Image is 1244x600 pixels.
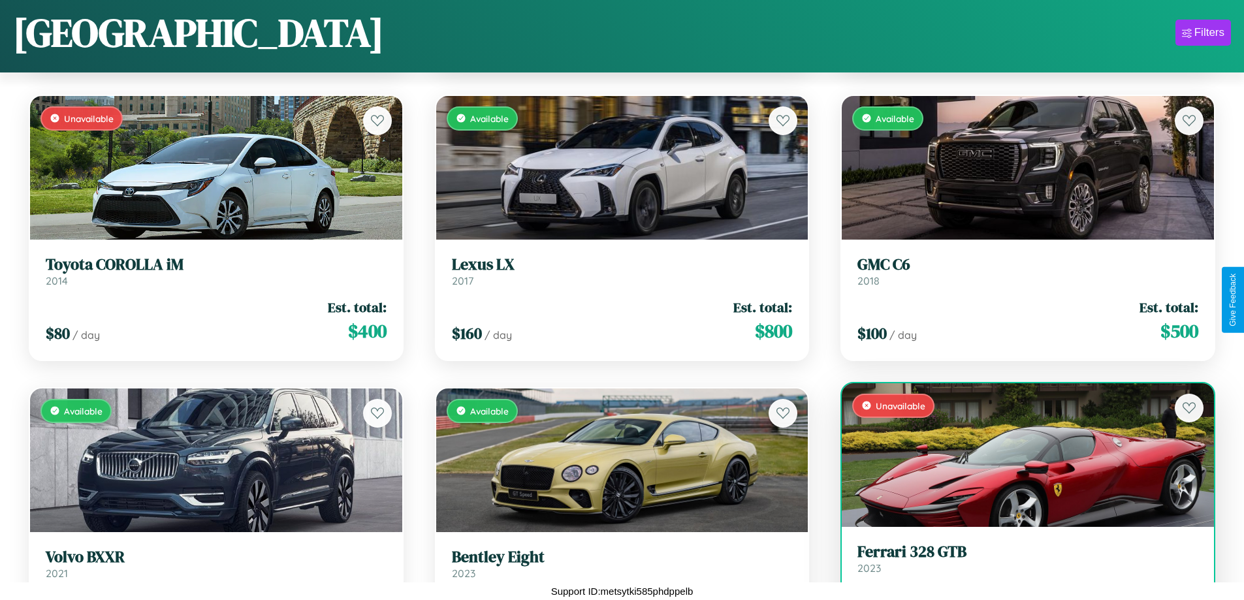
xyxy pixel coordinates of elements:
[64,405,103,417] span: Available
[1140,298,1198,317] span: Est. total:
[857,561,881,575] span: 2023
[46,548,387,567] h3: Volvo BXXR
[857,255,1198,274] h3: GMC C6
[13,6,384,59] h1: [GEOGRAPHIC_DATA]
[46,274,68,287] span: 2014
[1160,318,1198,344] span: $ 500
[328,298,387,317] span: Est. total:
[857,543,1198,561] h3: Ferrari 328 GTB
[46,255,387,287] a: Toyota COROLLA iM2014
[452,274,473,287] span: 2017
[46,548,387,580] a: Volvo BXXR2021
[470,405,509,417] span: Available
[452,548,793,567] h3: Bentley Eight
[72,328,100,341] span: / day
[755,318,792,344] span: $ 800
[1175,20,1231,46] button: Filters
[485,328,512,341] span: / day
[857,543,1198,575] a: Ferrari 328 GTB2023
[46,255,387,274] h3: Toyota COROLLA iM
[857,323,887,344] span: $ 100
[889,328,917,341] span: / day
[452,323,482,344] span: $ 160
[876,113,914,124] span: Available
[857,274,880,287] span: 2018
[1228,274,1237,326] div: Give Feedback
[452,548,793,580] a: Bentley Eight2023
[857,255,1198,287] a: GMC C62018
[551,582,694,600] p: Support ID: metsytki585phdppelb
[452,255,793,274] h3: Lexus LX
[470,113,509,124] span: Available
[452,255,793,287] a: Lexus LX2017
[348,318,387,344] span: $ 400
[46,323,70,344] span: $ 80
[876,400,925,411] span: Unavailable
[46,567,68,580] span: 2021
[64,113,114,124] span: Unavailable
[1194,26,1224,39] div: Filters
[733,298,792,317] span: Est. total:
[452,567,475,580] span: 2023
